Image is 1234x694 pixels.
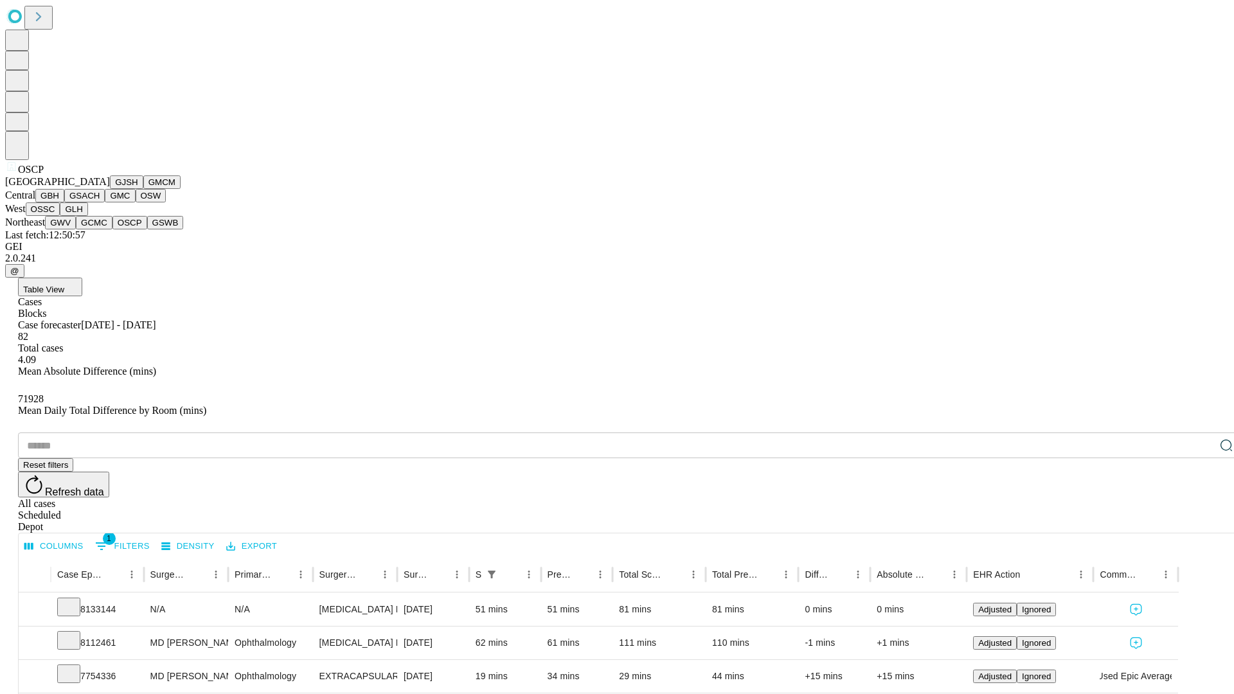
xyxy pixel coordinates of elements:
[619,569,665,580] div: Total Scheduled Duration
[483,565,501,583] button: Show filters
[35,189,64,202] button: GBH
[21,537,87,556] button: Select columns
[404,569,429,580] div: Surgery Date
[877,593,960,626] div: 0 mins
[235,569,272,580] div: Primary Service
[18,354,36,365] span: 4.09
[5,217,45,227] span: Northeast
[45,216,76,229] button: GWV
[502,565,520,583] button: Sort
[136,189,166,202] button: OSW
[5,176,110,187] span: [GEOGRAPHIC_DATA]
[25,666,44,688] button: Expand
[1017,636,1056,650] button: Ignored
[235,627,306,659] div: Ophthalmology
[1022,638,1051,648] span: Ignored
[712,593,792,626] div: 81 mins
[430,565,448,583] button: Sort
[150,627,222,659] div: MD [PERSON_NAME]
[476,627,535,659] div: 62 mins
[5,253,1229,264] div: 2.0.241
[1021,565,1039,583] button: Sort
[684,565,702,583] button: Menu
[548,660,607,693] div: 34 mins
[105,565,123,583] button: Sort
[319,593,391,626] div: [MEDICAL_DATA] EXTRACORPOREAL SHOCK WAVE
[10,266,19,276] span: @
[143,175,181,189] button: GMCM
[57,660,138,693] div: 7754336
[25,632,44,655] button: Expand
[18,343,63,353] span: Total cases
[548,627,607,659] div: 61 mins
[1022,672,1051,681] span: Ignored
[877,660,960,693] div: +15 mins
[5,264,24,278] button: @
[805,660,864,693] div: +15 mins
[476,660,535,693] div: 19 mins
[1096,660,1174,693] span: Used Epic Average
[978,638,1012,648] span: Adjusted
[5,229,85,240] span: Last fetch: 12:50:57
[831,565,849,583] button: Sort
[223,537,280,556] button: Export
[877,569,926,580] div: Absolute Difference
[973,670,1017,683] button: Adjusted
[18,366,156,377] span: Mean Absolute Difference (mins)
[235,660,306,693] div: Ophthalmology
[973,569,1020,580] div: EHR Action
[619,660,699,693] div: 29 mins
[76,216,112,229] button: GCMC
[712,627,792,659] div: 110 mins
[18,164,44,175] span: OSCP
[1072,565,1090,583] button: Menu
[1100,569,1137,580] div: Comments
[92,536,153,556] button: Show filters
[805,627,864,659] div: -1 mins
[57,569,103,580] div: Case Epic Id
[404,627,463,659] div: [DATE]
[18,405,206,416] span: Mean Daily Total Difference by Room (mins)
[18,278,82,296] button: Table View
[150,593,222,626] div: N/A
[105,189,135,202] button: GMC
[110,175,143,189] button: GJSH
[358,565,376,583] button: Sort
[973,636,1017,650] button: Adjusted
[64,189,105,202] button: GSACH
[57,627,138,659] div: 8112461
[619,627,699,659] div: 111 mins
[591,565,609,583] button: Menu
[1022,605,1051,614] span: Ignored
[5,203,26,214] span: West
[973,603,1017,616] button: Adjusted
[18,319,81,330] span: Case forecaster
[103,532,116,545] span: 1
[150,569,188,580] div: Surgeon Name
[1017,603,1056,616] button: Ignored
[235,593,306,626] div: N/A
[25,599,44,621] button: Expand
[319,660,391,693] div: EXTRACAPSULAR CATARACT REMOVAL WITH [MEDICAL_DATA]
[1139,565,1157,583] button: Sort
[945,565,963,583] button: Menu
[712,660,792,693] div: 44 mins
[877,627,960,659] div: +1 mins
[805,569,830,580] div: Difference
[520,565,538,583] button: Menu
[777,565,795,583] button: Menu
[548,593,607,626] div: 51 mins
[112,216,147,229] button: OSCP
[978,605,1012,614] span: Adjusted
[666,565,684,583] button: Sort
[1017,670,1056,683] button: Ignored
[123,565,141,583] button: Menu
[483,565,501,583] div: 1 active filter
[573,565,591,583] button: Sort
[476,593,535,626] div: 51 mins
[978,672,1012,681] span: Adjusted
[45,486,104,497] span: Refresh data
[759,565,777,583] button: Sort
[619,593,699,626] div: 81 mins
[849,565,867,583] button: Menu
